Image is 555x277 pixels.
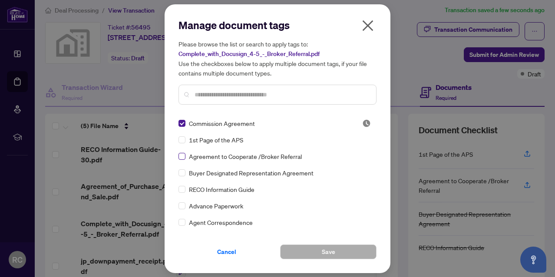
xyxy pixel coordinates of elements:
span: Buyer Designated Representation Agreement [189,168,314,178]
span: Cancel [217,245,236,259]
span: Complete_with_Docusign_4-5_-_Broker_Referral.pdf [178,50,320,58]
span: RECO Information Guide [189,185,254,194]
button: Cancel [178,244,275,259]
span: Agent Correspondence [189,218,253,227]
span: 1st Page of the APS [189,135,243,145]
button: Save [280,244,377,259]
span: close [361,19,375,33]
span: Commission Agreement [189,119,255,128]
span: Agreement to Cooperate /Broker Referral [189,152,302,161]
button: Open asap [520,247,546,273]
h5: Please browse the list or search to apply tags to: Use the checkboxes below to apply multiple doc... [178,39,377,78]
img: status [362,119,371,128]
span: Advance Paperwork [189,201,243,211]
span: Pending Review [362,119,371,128]
h2: Manage document tags [178,18,377,32]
